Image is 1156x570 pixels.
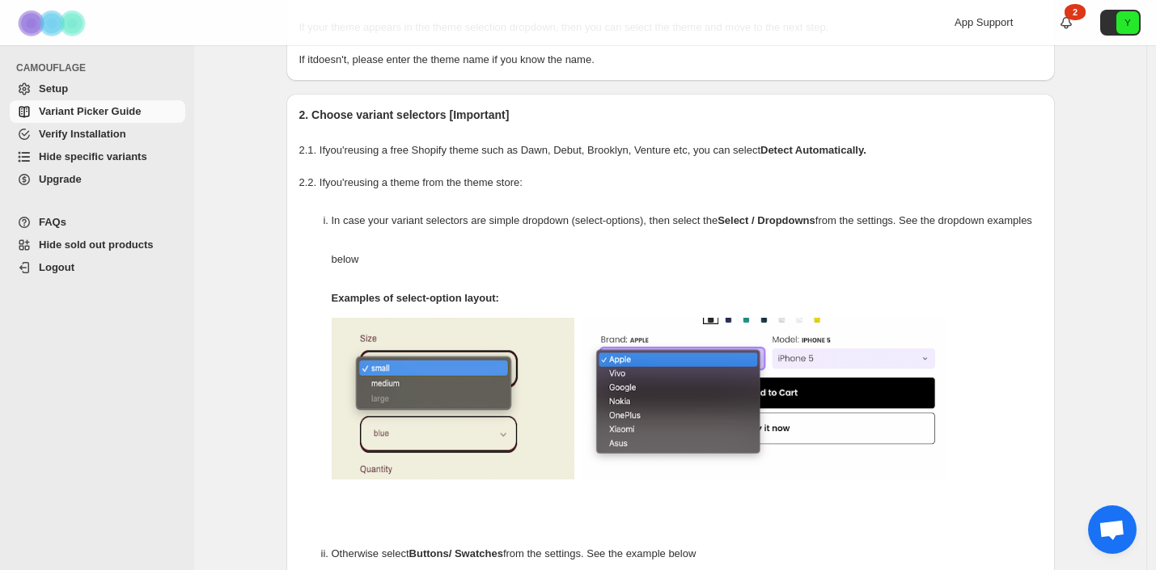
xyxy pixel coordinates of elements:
div: 2 [1065,4,1086,20]
p: If it doesn't , please enter the theme name if you know the name. [299,52,1042,68]
a: FAQs [10,211,185,234]
a: Variant Picker Guide [10,100,185,123]
a: Hide sold out products [10,234,185,256]
span: Variant Picker Guide [39,105,141,117]
text: Y [1124,18,1131,27]
a: Hide specific variants [10,146,185,168]
span: Setup [39,82,68,95]
span: Hide sold out products [39,239,154,251]
img: Camouflage [13,1,94,45]
strong: Examples of select-option layout: [332,292,499,304]
p: In case your variant selectors are simple dropdown (select-options), then select the from the set... [332,201,1042,279]
span: Verify Installation [39,128,126,140]
p: 2.1. If you're using a free Shopify theme such as Dawn, Debut, Brooklyn, Venture etc, you can select [299,142,1042,158]
span: Upgrade [39,173,82,185]
span: FAQs [39,216,66,228]
span: Avatar with initials Y [1116,11,1139,34]
span: Hide specific variants [39,150,147,163]
span: CAMOUFLAGE [16,61,186,74]
strong: Select / Dropdowns [718,214,815,226]
a: Verify Installation [10,123,185,146]
a: Open chat [1088,505,1137,554]
p: 2.2. If you're using a theme from the theme store: [299,175,1042,191]
strong: Detect Automatically. [760,144,866,156]
a: Setup [10,78,185,100]
img: camouflage-select-options [332,318,574,479]
h2: 2. Choose variant selectors [Important] [299,107,1042,123]
a: Logout [10,256,185,279]
img: camouflage-select-options-2 [582,318,946,479]
a: Upgrade [10,168,185,191]
span: App Support [955,16,1013,28]
a: 2 [1058,15,1074,31]
span: Logout [39,261,74,273]
strong: Buttons/ Swatches [409,547,503,559]
button: Avatar with initials Y [1100,10,1141,36]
